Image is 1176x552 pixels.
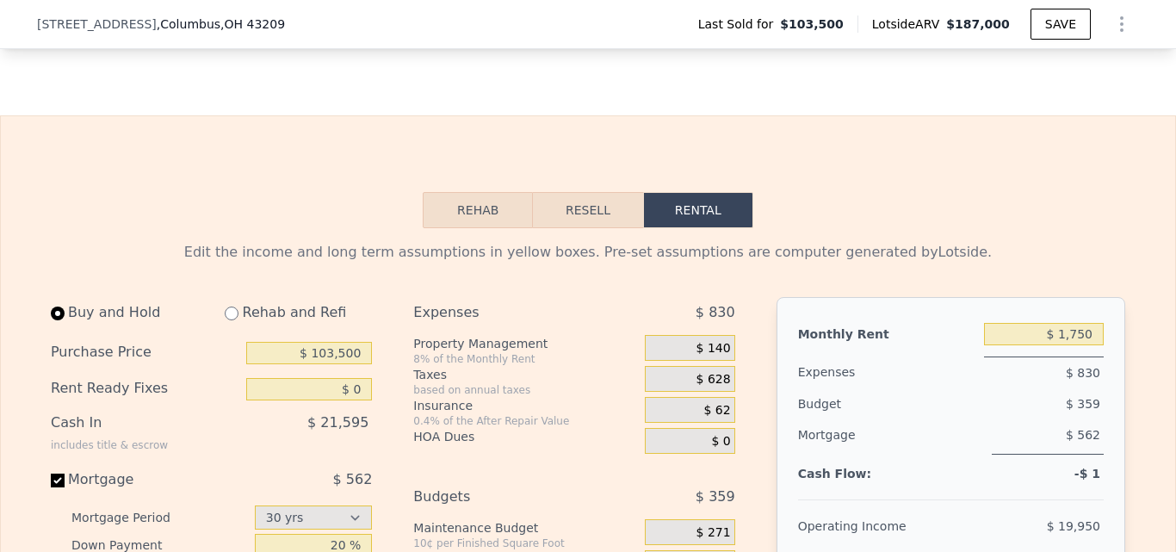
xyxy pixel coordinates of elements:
div: Rent Ready Fixes [51,378,239,400]
span: $ 21,595 [307,414,368,431]
div: Expenses [798,357,977,388]
span: $ 830 [696,304,735,320]
div: Buy and Hold [51,297,204,328]
span: $ 0 [711,434,730,450]
div: Taxes [413,366,638,383]
span: $ 359 [1066,397,1100,411]
span: $ 628 [696,372,731,388]
div: Mortgage [51,469,244,490]
span: $ 562 [1066,428,1100,442]
div: Budgets [413,481,602,512]
span: -$ 1 [1074,467,1100,481]
div: Purchase Price [51,342,239,364]
div: Budget [798,388,917,419]
span: , OH 43209 [220,17,285,31]
div: Property Management [413,335,638,352]
div: Expenses [413,297,602,328]
div: Operating Income [798,511,917,542]
span: , Columbus [157,16,285,33]
div: Cash In [51,407,168,452]
div: 10¢ per Finished Square Foot [413,536,638,550]
span: $ 271 [696,525,731,541]
div: based on annual taxes [413,383,638,397]
span: $ 562 [333,471,373,487]
button: Rental [643,192,753,228]
div: Monthly Rent [798,319,977,350]
button: Show Options [1105,7,1139,41]
span: $ 359 [696,488,735,505]
div: Rehab and Refi [211,297,372,328]
div: 8% of the Monthly Rent [413,352,638,366]
span: $ 140 [696,341,731,357]
span: Last Sold for [698,16,781,33]
div: Edit the income and long term assumptions in yellow boxes. Pre-set assumptions are computer gener... [51,242,1125,263]
div: Mortgage [798,419,985,455]
div: Cash Flow: [798,468,977,479]
button: Rehab [423,192,533,228]
span: $ 830 [1066,366,1100,380]
span: $187,000 [946,17,1010,31]
div: includes title & escrow [51,438,168,452]
button: SAVE [1031,9,1091,40]
input: Mortgage$ 562 [51,474,65,487]
span: [STREET_ADDRESS] [37,16,157,33]
button: Resell [533,192,642,228]
div: Mortgage Period [71,504,248,531]
span: $ 19,950 [1047,519,1100,533]
div: HOA Dues [413,428,638,445]
div: 0.4% of the After Repair Value [413,414,638,428]
span: $ 62 [704,403,731,419]
span: $103,500 [780,16,844,33]
span: Lotside ARV [872,16,946,33]
div: Maintenance Budget [413,519,638,536]
div: Insurance [413,397,638,414]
